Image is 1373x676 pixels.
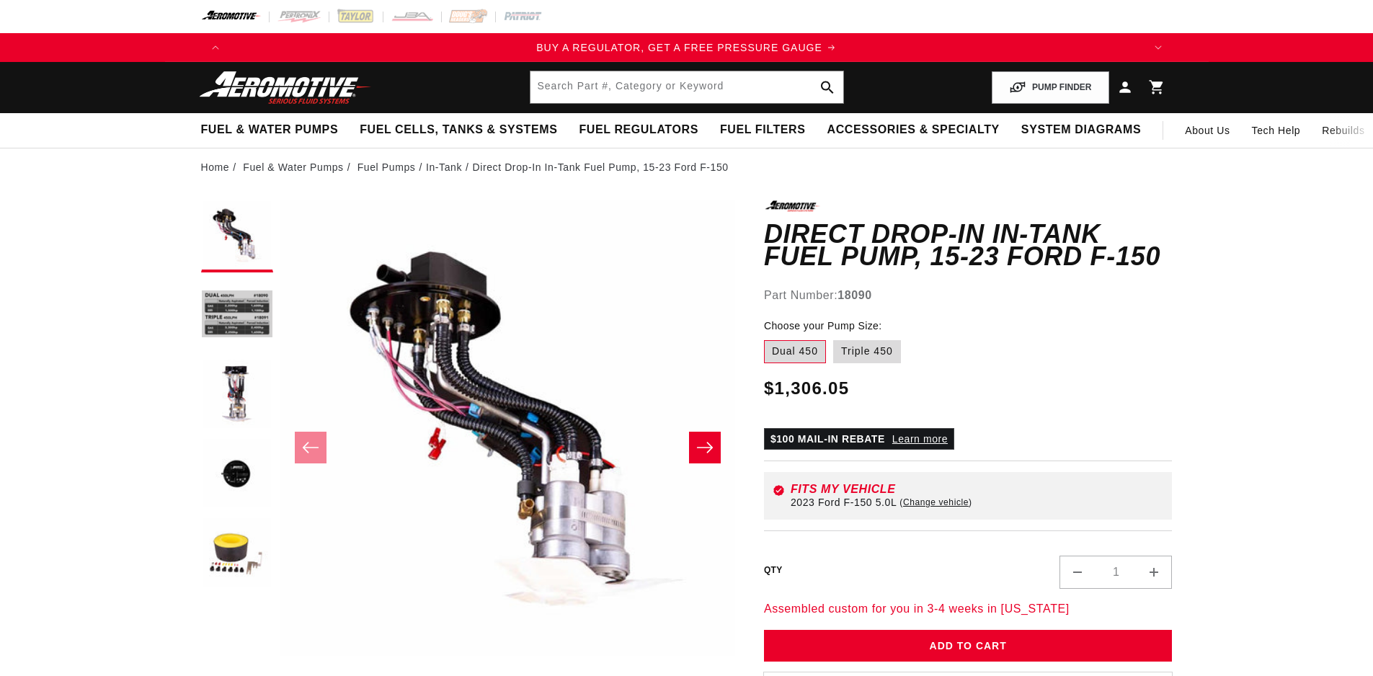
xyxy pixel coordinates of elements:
span: Fuel & Water Pumps [201,123,339,138]
summary: Tech Help [1241,113,1312,148]
summary: Fuel Filters [709,113,817,147]
span: 2023 Ford F-150 5.0L [791,497,897,508]
span: Tech Help [1252,123,1301,138]
button: Slide right [689,432,721,463]
nav: breadcrumbs [201,159,1173,175]
summary: System Diagrams [1010,113,1152,147]
summary: Fuel Cells, Tanks & Systems [349,113,568,147]
a: BUY A REGULATOR, GET A FREE PRESSURE GAUGE [230,40,1144,55]
button: Add to Cart [764,630,1173,662]
p: $100 MAIL-IN REBATE [764,428,954,450]
label: QTY [764,564,783,577]
a: Learn more [892,433,948,445]
li: In-Tank [426,159,473,175]
div: Part Number: [764,286,1173,305]
span: Fuel Cells, Tanks & Systems [360,123,557,138]
summary: Accessories & Specialty [817,113,1010,147]
span: $1,306.05 [764,375,849,401]
a: Home [201,159,230,175]
button: Translation missing: en.sections.announcements.previous_announcement [201,33,230,62]
span: BUY A REGULATOR, GET A FREE PRESSURE GAUGE [536,42,822,53]
button: Translation missing: en.sections.announcements.next_announcement [1144,33,1173,62]
button: Load image 1 in gallery view [201,200,273,272]
h1: Direct Drop-In In-Tank Fuel Pump, 15-23 Ford F-150 [764,223,1173,268]
li: Direct Drop-In In-Tank Fuel Pump, 15-23 Ford F-150 [473,159,729,175]
button: Slide left [295,432,326,463]
summary: Fuel Regulators [568,113,708,147]
div: Announcement [230,40,1144,55]
a: Change vehicle [899,497,972,508]
button: Load image 4 in gallery view [201,438,273,510]
span: Fuel Regulators [579,123,698,138]
button: search button [812,71,843,103]
div: 1 of 4 [230,40,1144,55]
button: Load image 2 in gallery view [201,280,273,352]
button: Load image 5 in gallery view [201,517,273,590]
div: Fits my vehicle [791,484,1164,495]
label: Dual 450 [764,340,826,363]
input: Search by Part Number, Category or Keyword [530,71,843,103]
span: System Diagrams [1021,123,1141,138]
span: About Us [1185,125,1230,136]
slideshow-component: Translation missing: en.sections.announcements.announcement_bar [165,33,1209,62]
button: Load image 3 in gallery view [201,359,273,431]
a: Fuel Pumps [357,159,416,175]
span: Rebuilds [1322,123,1364,138]
summary: Fuel & Water Pumps [190,113,350,147]
legend: Choose your Pump Size: [764,319,884,334]
a: About Us [1174,113,1240,148]
img: Aeromotive [195,71,376,104]
strong: 18090 [837,289,872,301]
p: Assembled custom for you in 3-4 weeks in [US_STATE] [764,600,1173,618]
span: Accessories & Specialty [827,123,1000,138]
label: Triple 450 [833,340,901,363]
span: Fuel Filters [720,123,806,138]
button: PUMP FINDER [992,71,1108,104]
a: Fuel & Water Pumps [243,159,343,175]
